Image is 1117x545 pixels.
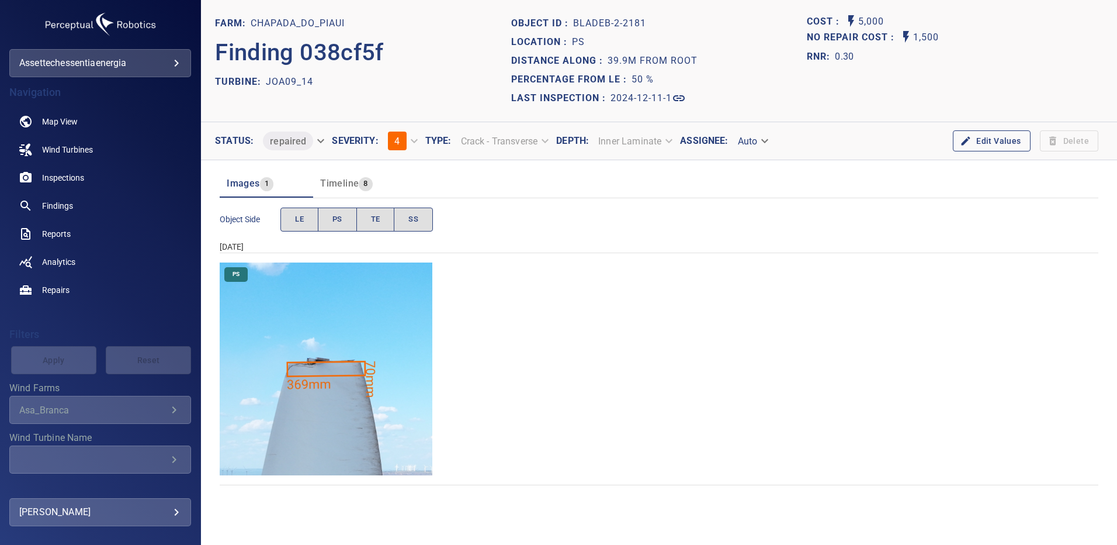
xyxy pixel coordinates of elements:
a: reports noActive [9,220,191,248]
span: 1 [260,177,273,191]
p: 5,000 [858,14,884,30]
span: Repairs [42,284,70,296]
div: Auto [729,131,776,151]
label: Depth : [556,136,589,146]
button: TE [356,208,395,232]
div: Inner Laminate [589,131,680,151]
p: PS [572,35,585,49]
span: Map View [42,116,78,127]
div: Crack - Transverse [452,131,557,151]
p: Finding 038cf5f [215,35,384,70]
button: PS [318,208,357,232]
span: The ratio of the additional incurred cost of repair in 1 year and the cost of repairing today. Fi... [807,47,854,66]
div: Asa_Branca [19,405,167,416]
p: 2024-12-11-1 [610,91,672,105]
p: 50 % [632,73,654,87]
p: 0.30 [835,50,854,64]
a: analytics noActive [9,248,191,276]
div: Wind Turbine Name [9,446,191,474]
span: Findings [42,200,73,212]
p: Percentage from LE : [511,73,632,87]
p: Distance along : [511,54,608,68]
span: repaired [263,136,313,147]
a: repairs noActive [9,276,191,304]
p: FARM: [215,16,251,30]
div: [DATE] [220,241,1098,253]
button: LE [280,208,318,232]
svg: Auto No Repair Cost [899,30,913,44]
div: [PERSON_NAME] [19,503,181,522]
p: TURBINE: [215,75,266,89]
span: Wind Turbines [42,144,93,156]
span: PS [226,270,247,278]
h4: Navigation [9,87,191,98]
span: LE [295,213,304,226]
img: assettechessentiaenergia-logo [42,9,159,40]
button: Edit Values [953,130,1030,152]
label: Wind Turbine Name [9,433,191,443]
span: 8 [359,177,372,191]
a: windturbines noActive [9,136,191,164]
svg: Auto Cost [844,14,858,28]
span: Inspections [42,172,84,184]
a: inspections noActive [9,164,191,192]
a: map noActive [9,108,191,136]
span: SS [408,213,418,226]
label: Type : [425,136,452,146]
a: findings noActive [9,192,191,220]
h1: No Repair Cost : [807,32,899,43]
label: Assignee : [680,136,728,146]
p: Last Inspection : [511,91,610,105]
button: SS [394,208,433,232]
p: Location : [511,35,572,49]
div: assettechessentiaenergia [9,49,191,77]
img: Chapada_do_Piaui/JOA09_14/2024-12-11-1/2024-12-11-2/image90wp90.jpg [220,263,432,475]
h1: Cost : [807,16,844,27]
p: Object ID : [511,16,573,30]
span: The base labour and equipment costs to repair the finding. Does not include the loss of productio... [807,14,844,30]
h4: Filters [9,329,191,340]
div: repaired [254,127,332,155]
div: Wind Farms [9,396,191,424]
h1: RNR: [807,50,835,64]
label: Status : [215,136,254,146]
div: objectSide [280,208,433,232]
p: 39.9m from root [608,54,698,68]
span: Images [227,178,259,189]
span: Timeline [320,178,359,189]
label: Wind Farms [9,384,191,393]
span: Analytics [42,256,75,268]
span: 4 [394,136,400,147]
span: PS [332,213,342,226]
span: Projected additional costs incurred by waiting 1 year to repair. This is a function of possible i... [807,30,899,46]
span: Reports [42,228,71,240]
a: 2024-12-11-1 [610,91,686,105]
p: Chapada_do_Piaui [251,16,345,30]
span: TE [371,213,380,226]
span: Object Side [220,213,280,225]
div: 4 [379,127,425,155]
label: Severity : [332,136,378,146]
p: 1,500 [913,30,939,46]
p: JOA09_14 [266,75,313,89]
div: assettechessentiaenergia [19,54,181,73]
p: bladeB-2-2181 [573,16,646,30]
